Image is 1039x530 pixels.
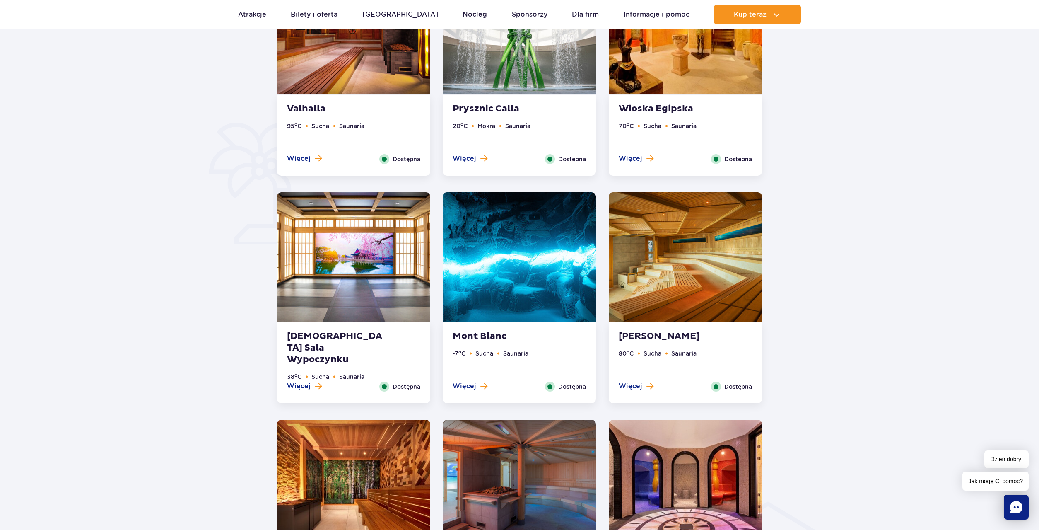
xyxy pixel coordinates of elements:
[393,155,420,164] span: Dostępna
[362,5,438,24] a: [GEOGRAPHIC_DATA]
[734,11,767,18] span: Kup teraz
[287,154,322,163] button: Więcej
[644,349,661,358] li: Sucha
[393,382,420,391] span: Dostępna
[714,5,801,24] button: Kup teraz
[558,155,586,164] span: Dostępna
[724,382,752,391] span: Dostępna
[644,121,661,131] li: Sucha
[294,121,297,127] sup: o
[671,121,697,131] li: Saunaria
[724,155,752,164] span: Dostępna
[619,154,642,163] span: Więcej
[453,121,468,131] li: 20 C
[512,5,547,24] a: Sponsorzy
[339,372,364,381] li: Saunaria
[453,382,476,391] span: Więcej
[453,331,553,342] strong: Mont Blanc
[287,154,311,163] span: Więcej
[291,5,337,24] a: Bilety i oferta
[458,349,461,355] sup: o
[619,121,634,131] li: 70 C
[609,192,762,322] img: Sauna Akwarium
[277,192,430,322] img: Koreańska sala wypoczynku
[984,450,1029,468] span: Dzień dobry!
[619,349,634,358] li: 80 C
[619,103,719,115] strong: Wioska Egipska
[453,154,487,163] button: Więcej
[294,373,297,378] sup: o
[619,382,642,391] span: Więcej
[619,154,653,163] button: Więcej
[287,121,301,131] li: 95 C
[453,154,476,163] span: Więcej
[627,121,629,127] sup: o
[311,372,329,381] li: Sucha
[619,331,719,342] strong: [PERSON_NAME]
[671,349,697,358] li: Saunaria
[287,103,387,115] strong: Valhalla
[572,5,599,24] a: Dla firm
[287,372,301,381] li: 38 C
[505,121,530,131] li: Saunaria
[477,121,495,131] li: Mokra
[453,349,465,358] li: -7 C
[624,5,689,24] a: Informacje i pomoc
[238,5,266,24] a: Atrakcje
[287,382,322,391] button: Więcej
[287,331,387,365] strong: [DEMOGRAPHIC_DATA] Sala Wypoczynku
[627,349,629,355] sup: o
[311,121,329,131] li: Sucha
[503,349,528,358] li: Saunaria
[460,121,463,127] sup: o
[475,349,493,358] li: Sucha
[558,382,586,391] span: Dostępna
[287,382,311,391] span: Więcej
[463,5,487,24] a: Nocleg
[453,103,553,115] strong: Prysznic Calla
[443,192,596,322] img: Mont Blanc
[453,382,487,391] button: Więcej
[1004,495,1029,520] div: Chat
[339,121,364,131] li: Saunaria
[619,382,653,391] button: Więcej
[962,472,1029,491] span: Jak mogę Ci pomóc?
